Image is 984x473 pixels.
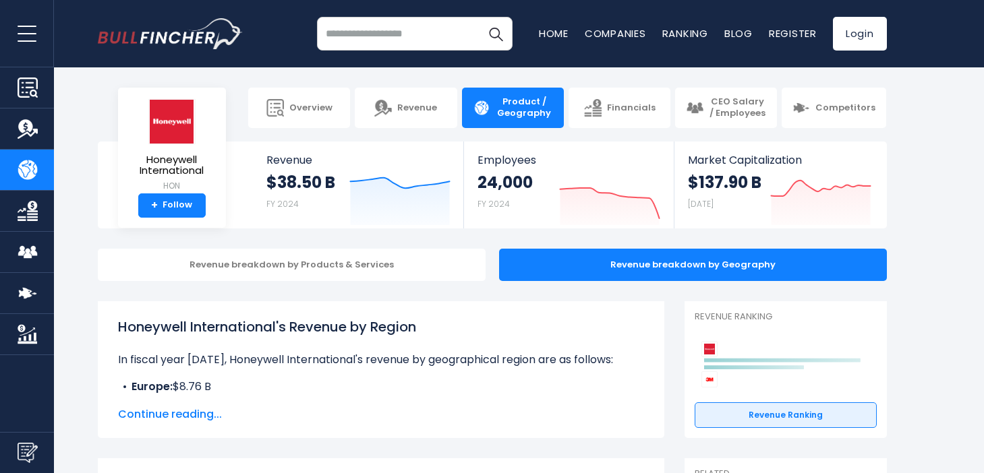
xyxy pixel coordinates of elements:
a: Product / Geography [462,88,564,128]
div: Revenue breakdown by Geography [499,249,887,281]
img: bullfincher logo [98,18,243,49]
h1: Honeywell International's Revenue by Region [118,317,644,337]
p: Revenue Ranking [695,311,877,323]
a: CEO Salary / Employees [675,88,777,128]
small: [DATE] [688,198,714,210]
p: In fiscal year [DATE], Honeywell International's revenue by geographical region are as follows: [118,352,644,368]
li: $8.76 B [118,379,644,395]
li: $7.92 B [118,395,644,411]
a: Revenue Ranking [695,402,877,428]
span: Continue reading... [118,406,644,422]
button: Search [479,17,513,51]
span: Employees [477,154,660,166]
small: FY 2024 [477,198,510,210]
a: Go to homepage [98,18,243,49]
strong: + [151,199,158,212]
a: Blog [724,26,753,40]
span: Market Capitalization [688,154,871,166]
span: Competitors [815,102,875,114]
a: Overview [248,88,350,128]
img: Honeywell International competitors logo [701,341,718,357]
a: Employees 24,000 FY 2024 [464,141,674,228]
small: HON [129,180,215,192]
span: CEO Salary / Employees [709,96,766,119]
span: Overview [289,102,332,114]
a: Honeywell International HON [128,98,216,193]
span: Revenue [397,102,437,114]
a: Register [769,26,817,40]
strong: 24,000 [477,172,533,193]
span: Revenue [266,154,451,166]
a: Ranking [662,26,708,40]
a: Home [539,26,569,40]
strong: $38.50 B [266,172,335,193]
b: Europe: [132,379,173,394]
b: Other International: [132,395,240,410]
a: Revenue [355,88,457,128]
small: FY 2024 [266,198,299,210]
a: Financials [569,88,670,128]
a: Login [833,17,887,51]
a: +Follow [138,193,206,218]
span: Honeywell International [129,154,215,177]
a: Revenue $38.50 B FY 2024 [253,141,464,228]
strong: $137.90 B [688,172,761,193]
div: Revenue breakdown by Products & Services [98,249,486,281]
span: Financials [607,102,656,114]
span: Product / Geography [496,96,553,119]
a: Companies [585,26,646,40]
img: 3M Company competitors logo [701,371,718,387]
a: Market Capitalization $137.90 B [DATE] [674,141,885,228]
a: Competitors [782,88,886,128]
